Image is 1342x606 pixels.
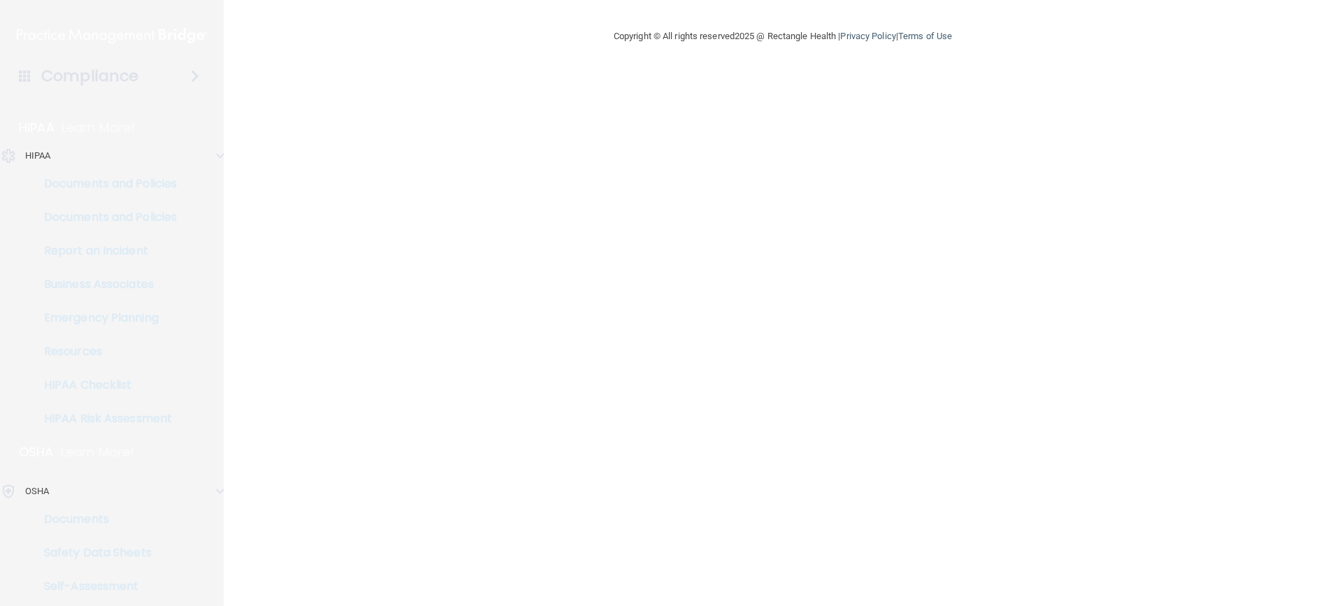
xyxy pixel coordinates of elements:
p: Business Associates [9,277,200,291]
img: PMB logo [17,22,207,50]
p: HIPAA [25,147,51,164]
a: Privacy Policy [840,31,895,41]
p: HIPAA Checklist [9,378,200,392]
p: Resources [9,345,200,359]
div: Copyright © All rights reserved 2025 @ Rectangle Health | | [528,14,1038,59]
p: Documents and Policies [9,177,200,191]
p: Self-Assessment [9,579,200,593]
p: HIPAA Risk Assessment [9,412,200,426]
p: Emergency Planning [9,311,200,325]
p: Documents and Policies [9,210,200,224]
p: Learn More! [61,444,135,461]
p: Learn More! [62,120,136,136]
p: Safety Data Sheets [9,546,200,560]
p: Documents [9,512,200,526]
a: Terms of Use [898,31,952,41]
p: OSHA [19,444,54,461]
p: OSHA [25,483,49,500]
p: Report an Incident [9,244,200,258]
p: HIPAA [19,120,55,136]
h4: Compliance [41,66,138,86]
